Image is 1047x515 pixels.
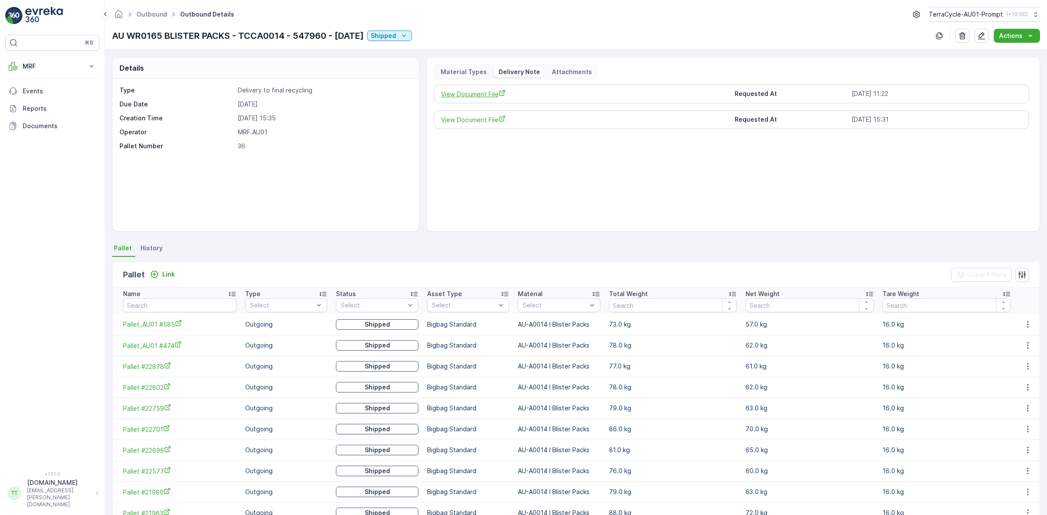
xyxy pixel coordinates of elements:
[336,340,418,351] button: Shipped
[5,58,99,75] button: MRF
[123,383,236,392] span: Pallet #22802
[5,471,99,477] span: v 1.51.0
[518,488,600,496] p: AU-A0014 I Blister Packs
[746,341,874,350] p: 62.0 kg
[341,301,404,310] p: Select
[609,290,648,298] p: Total Weight
[609,446,737,454] p: 81.0 kg
[123,341,236,350] a: Pallet_AU01 #474
[951,268,1012,282] button: Clear Filters
[238,86,410,95] p: Delivery to final recycling
[518,341,600,350] p: AU-A0014 I Blister Packs
[551,68,592,76] p: Attachments
[238,128,410,136] p: MRF.AU01
[968,270,1006,279] p: Clear Filters
[123,404,236,413] a: Pallet #22759
[427,488,509,496] p: Bigbag Standard
[523,301,586,310] p: Select
[336,319,418,330] button: Shipped
[245,425,327,433] p: Outgoing
[123,298,236,312] input: Search
[120,63,144,73] p: Details
[123,446,236,455] a: Pallet #22696
[518,467,600,475] p: AU-A0014 I Blister Packs
[23,87,96,95] p: Events
[120,114,234,123] p: Creation Time
[5,7,23,24] img: logo
[123,467,236,476] span: Pallet #22577
[746,404,874,413] p: 63.0 kg
[85,39,93,46] p: ⌘B
[609,298,737,312] input: Search
[746,290,780,298] p: Net Weight
[441,115,728,124] a: View Document File
[427,320,509,329] p: Bigbag Standard
[518,290,543,298] p: Material
[245,404,327,413] p: Outgoing
[518,383,600,392] p: AU-A0014 I Blister Packs
[1006,11,1028,18] p: ( +10:00 )
[147,269,178,280] button: Link
[123,269,145,281] p: Pallet
[245,362,327,371] p: Outgoing
[245,290,260,298] p: Type
[883,404,1011,413] p: 16.0 kg
[746,320,874,329] p: 57.0 kg
[929,10,1003,19] p: TerraCycle-AU01-Prompt
[609,404,737,413] p: 79.0 kg
[245,320,327,329] p: Outgoing
[852,89,1022,99] p: [DATE] 11:22
[735,115,848,124] p: Requested At
[518,404,600,413] p: AU-A0014 I Blister Packs
[999,31,1023,40] p: Actions
[250,301,314,310] p: Select
[245,383,327,392] p: Outgoing
[371,31,396,40] p: Shipped
[137,10,167,18] a: Outbound
[518,446,600,454] p: AU-A0014 I Blister Packs
[336,382,418,392] button: Shipped
[336,361,418,372] button: Shipped
[746,425,874,433] p: 70.0 kg
[746,467,874,475] p: 60.0 kg
[365,383,390,392] p: Shipped
[336,403,418,413] button: Shipped
[123,362,236,371] a: Pallet #22878
[365,425,390,433] p: Shipped
[178,10,236,19] span: Outbound Details
[883,320,1011,329] p: 16.0 kg
[609,320,737,329] p: 73.0 kg
[929,7,1040,22] button: TerraCycle-AU01-Prompt(+10:00)
[427,341,509,350] p: Bigbag Standard
[883,383,1011,392] p: 16.0 kg
[609,488,737,496] p: 79.0 kg
[427,425,509,433] p: Bigbag Standard
[883,446,1011,454] p: 16.0 kg
[365,446,390,454] p: Shipped
[883,298,1011,312] input: Search
[852,115,1022,124] p: [DATE] 15:31
[27,487,92,508] p: [EMAIL_ADDRESS][PERSON_NAME][DOMAIN_NAME]
[441,89,728,99] a: View Document File
[746,298,874,312] input: Search
[609,425,737,433] p: 86.0 kg
[245,446,327,454] p: Outgoing
[427,362,509,371] p: Bigbag Standard
[245,341,327,350] p: Outgoing
[238,100,410,109] p: [DATE]
[427,467,509,475] p: Bigbag Standard
[518,362,600,371] p: AU-A0014 I Blister Packs
[609,341,737,350] p: 78.0 kg
[994,29,1040,43] button: Actions
[883,425,1011,433] p: 16.0 kg
[365,341,390,350] p: Shipped
[432,301,496,310] p: Select
[883,488,1011,496] p: 16.0 kg
[238,114,410,123] p: [DATE] 15:35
